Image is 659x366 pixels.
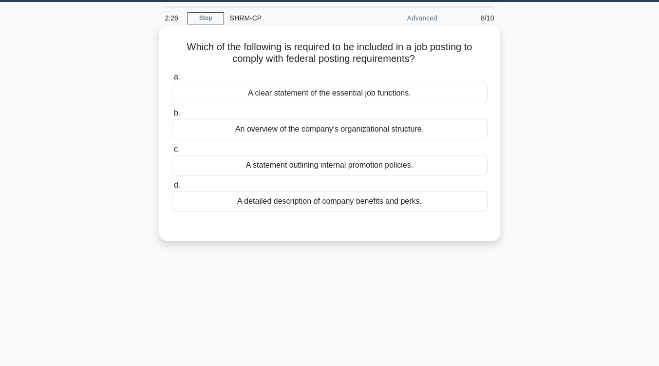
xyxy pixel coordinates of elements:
[174,109,180,117] span: b.
[172,119,488,139] div: An overview of the company's organizational structure.
[174,73,180,81] span: a.
[174,181,180,189] span: d.
[358,8,443,28] div: Advanced
[171,41,489,65] h5: Which of the following is required to be included in a job posting to comply with federal posting...
[174,145,180,153] span: c.
[188,12,224,24] a: Stop
[172,155,488,175] div: A statement outlining internal promotion policies.
[172,83,488,103] div: A clear statement of the essential job functions.
[224,8,358,28] div: SHRM-CP
[159,8,188,28] div: 2:26
[172,191,488,212] div: A detailed description of company benefits and perks.
[443,8,500,28] div: 8/10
